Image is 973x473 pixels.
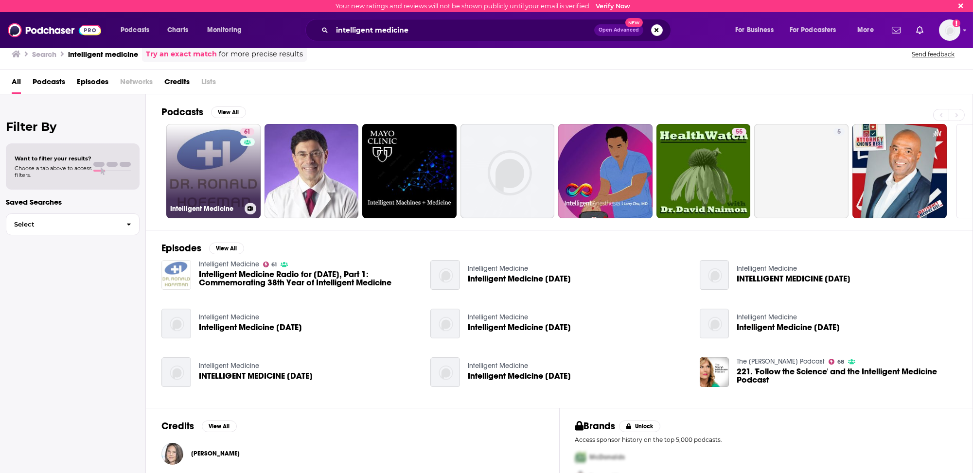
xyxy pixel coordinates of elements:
span: 61 [271,263,277,267]
div: Search podcasts, credits, & more... [315,19,680,41]
a: Intelligent Medicine [199,260,259,268]
button: open menu [850,22,886,38]
a: INTELLIGENT MEDICINE 1-18-15 [199,372,313,380]
h2: Brands [575,420,616,432]
a: EpisodesView All [161,242,244,254]
a: Intelligent Medicine [737,264,797,273]
a: Show notifications dropdown [912,22,927,38]
img: Intelligent Medicine 3-23-14 [430,357,460,387]
a: 55 [656,124,751,218]
a: Credits [164,74,190,94]
span: Monitoring [207,23,242,37]
a: Intelligent Medicine [468,313,528,321]
a: 61Intelligent Medicine [166,124,261,218]
img: Intelligent Medicine Radio for January 4, Part 1: Commemorating 38th Year of Intelligent Medicine [161,260,191,290]
a: 61 [240,128,254,136]
span: 61 [244,127,250,137]
p: Access sponsor history on the top 5,000 podcasts. [575,436,957,443]
button: Select [6,213,140,235]
span: INTELLIGENT MEDICINE [DATE] [199,372,313,380]
a: Try an exact match [146,49,217,60]
img: Julia Belluz [161,443,183,465]
h2: Credits [161,420,194,432]
button: View All [209,243,244,254]
button: open menu [728,22,786,38]
a: Intelligent Medicine 3-22-15 [737,323,840,332]
span: Intelligent Medicine [DATE] [468,323,571,332]
span: Charts [167,23,188,37]
a: Intelligent Medicine 1-25-15 [468,323,571,332]
span: Open Advanced [599,28,639,33]
span: Want to filter your results? [15,155,91,162]
span: Lists [201,74,216,94]
a: Intelligent Medicine [468,264,528,273]
a: Intelligent Medicine Radio for January 4, Part 1: Commemorating 38th Year of Intelligent Medicine [199,270,419,287]
a: Charts [161,22,194,38]
svg: Email not verified [953,19,960,27]
button: Send feedback [909,50,957,58]
img: Intelligent Medicine 12-7-14 [161,309,191,338]
a: Podcasts [33,74,65,94]
a: 5 [754,124,849,218]
span: McDonalds [590,453,625,461]
a: Intelligent Medicine 3-16-14 [468,275,571,283]
a: CreditsView All [161,420,237,432]
span: 5 [837,127,841,137]
a: Julia Belluz [191,450,240,457]
span: For Podcasters [790,23,836,37]
img: User Profile [939,19,960,41]
button: open menu [114,22,162,38]
button: Unlock [619,420,660,432]
a: All [12,74,21,94]
img: INTELLIGENT MEDICINE 1-18-15 [161,357,191,387]
button: View All [211,106,246,118]
span: Intelligent Medicine Radio for [DATE], Part 1: Commemorating 38th Year of Intelligent Medicine [199,270,419,287]
a: 5 [833,128,845,136]
button: Open AdvancedNew [594,24,643,36]
span: New [625,18,643,27]
span: 55 [736,127,743,137]
button: Julia BelluzJulia Belluz [161,438,544,469]
a: 68 [829,359,844,365]
h3: Search [32,50,56,59]
a: Intelligent Medicine [199,313,259,321]
a: Intelligent Medicine 3-23-14 [468,372,571,380]
span: Podcasts [121,23,149,37]
span: Select [6,221,119,228]
a: Intelligent Medicine [199,362,259,370]
a: PodcastsView All [161,106,246,118]
span: Intelligent Medicine [DATE] [737,323,840,332]
span: 68 [837,360,844,364]
h2: Filter By [6,120,140,134]
img: Intelligent Medicine 3-16-14 [430,260,460,290]
a: INTELLIGENT MEDICINE 3-15-15 [700,260,729,290]
a: 61 [263,262,277,267]
h2: Episodes [161,242,201,254]
input: Search podcasts, credits, & more... [332,22,594,38]
button: open menu [783,22,850,38]
span: Logged in as BretAita [939,19,960,41]
span: [PERSON_NAME] [191,450,240,457]
img: Intelligent Medicine 1-25-15 [430,309,460,338]
button: View All [202,420,237,432]
img: 221. 'Follow the Science' and the Intelligent Medicine Podcast [700,357,729,387]
a: 55 [732,128,746,136]
span: for more precise results [219,49,303,60]
span: Networks [120,74,153,94]
a: 221. 'Follow the Science' and the Intelligent Medicine Podcast [737,368,957,384]
img: Podchaser - Follow, Share and Rate Podcasts [8,21,101,39]
span: Intelligent Medicine [DATE] [468,372,571,380]
img: Intelligent Medicine 3-22-15 [700,309,729,338]
h3: Intelligent Medicine [170,205,241,213]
